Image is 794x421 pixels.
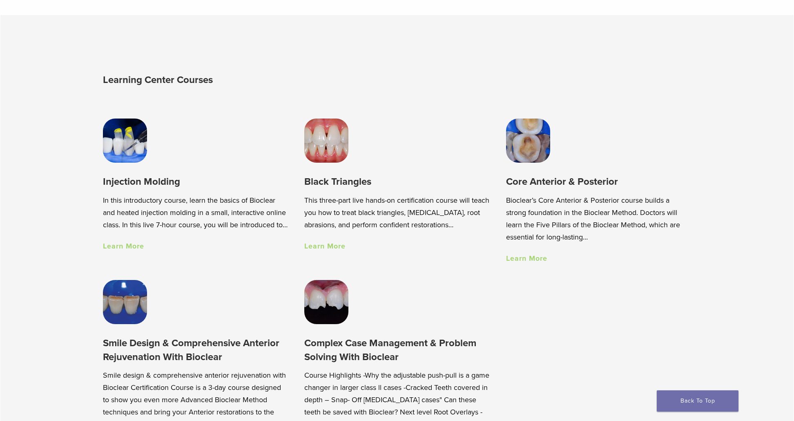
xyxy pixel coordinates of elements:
a: Learn More [103,242,144,251]
h3: Injection Molding [103,175,288,188]
h3: Core Anterior & Posterior [506,175,691,188]
p: Bioclear’s Core Anterior & Posterior course builds a strong foundation in the Bioclear Method. Do... [506,194,691,243]
a: Learn More [506,254,547,263]
h2: Learning Center Courses [103,70,399,90]
h3: Black Triangles [304,175,489,188]
h3: Smile Design & Comprehensive Anterior Rejuvenation With Bioclear [103,336,288,364]
a: Back To Top [657,390,738,412]
h3: Complex Case Management & Problem Solving With Bioclear [304,336,489,364]
p: This three-part live hands-on certification course will teach you how to treat black triangles, [... [304,194,489,231]
p: In this introductory course, learn the basics of Bioclear and heated injection molding in a small... [103,194,288,231]
a: Learn More [304,242,346,251]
